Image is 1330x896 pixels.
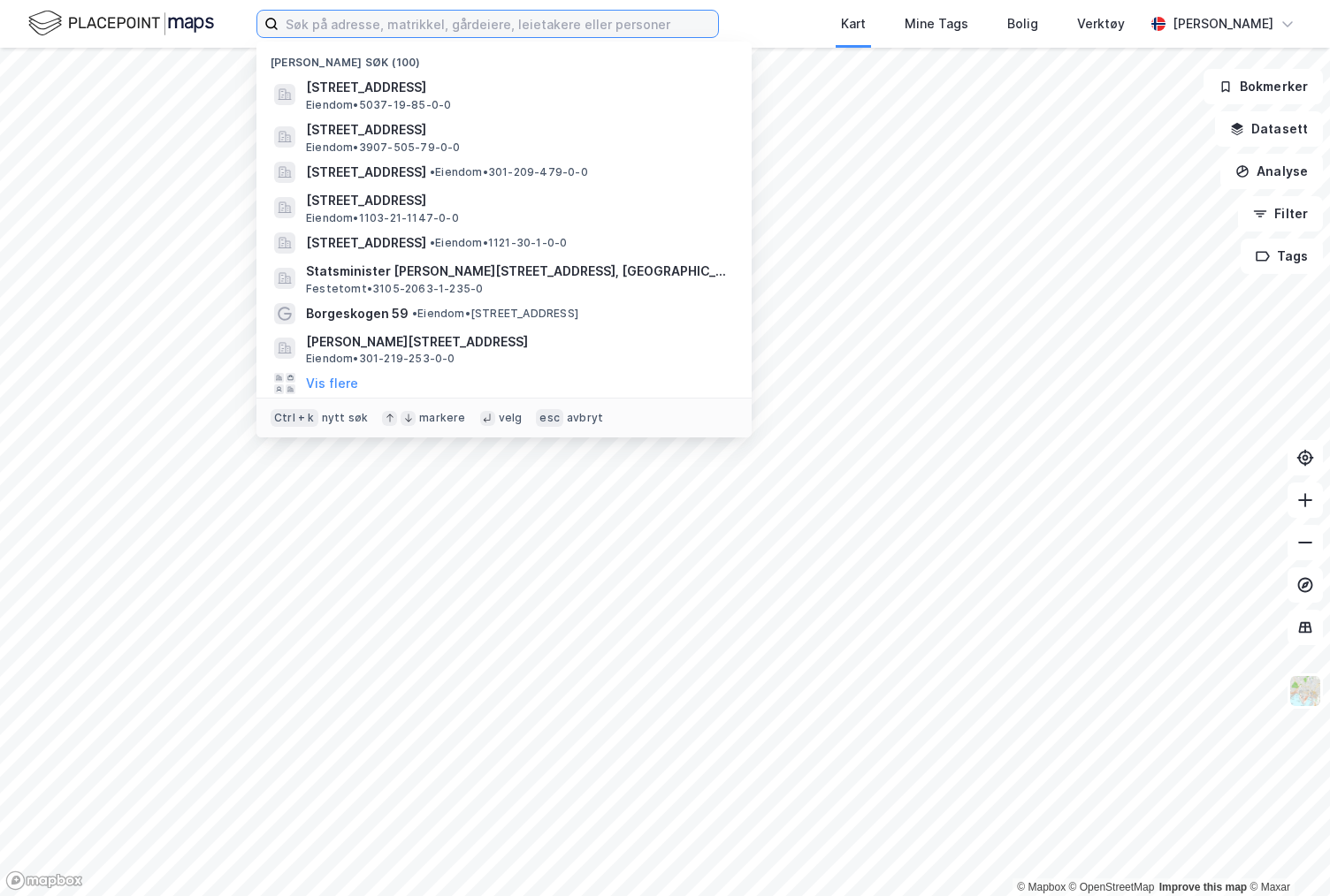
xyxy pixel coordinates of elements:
[306,331,730,353] span: [PERSON_NAME][STREET_ADDRESS]
[1242,811,1330,896] iframe: Chat Widget
[279,11,718,37] input: Søk på adresse, matrikkel, gårdeiere, leietakere eller personer
[430,165,435,178] span: •
[1173,13,1273,34] div: [PERSON_NAME]
[322,411,369,425] div: nytt søk
[1007,13,1038,34] div: Bolig
[306,98,451,112] span: Eiendom • 5037-19-85-0-0
[499,411,523,425] div: velg
[306,77,730,98] span: [STREET_ADDRESS]
[306,352,455,366] span: Eiendom • 301-219-253-0-0
[430,236,435,249] span: •
[430,165,588,179] span: Eiendom • 301-209-479-0-0
[306,261,730,282] span: Statsminister [PERSON_NAME][STREET_ADDRESS], [GEOGRAPHIC_DATA]
[1077,13,1125,34] div: Verktøy
[271,409,318,427] div: Ctrl + k
[306,373,358,394] button: Vis flere
[430,236,567,250] span: Eiendom • 1121-30-1-0-0
[306,162,426,183] span: [STREET_ADDRESS]
[412,307,417,320] span: •
[306,211,459,225] span: Eiendom • 1103-21-1147-0-0
[1242,811,1330,896] div: Kontrollprogram for chat
[306,190,730,211] span: [STREET_ADDRESS]
[306,232,426,254] span: [STREET_ADDRESS]
[256,42,752,73] div: [PERSON_NAME] søk (100)
[905,13,968,34] div: Mine Tags
[306,282,483,296] span: Festetomt • 3105-2063-1-235-0
[412,307,578,321] span: Eiendom • [STREET_ADDRESS]
[567,411,603,425] div: avbryt
[419,411,465,425] div: markere
[306,140,461,155] span: Eiendom • 3907-505-79-0-0
[306,303,409,324] span: Borgeskogen 59
[28,8,214,39] img: logo.f888ab2527a4732fd821a326f86c7f29.svg
[536,409,563,427] div: esc
[841,13,866,34] div: Kart
[306,119,730,140] span: [STREET_ADDRESS]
